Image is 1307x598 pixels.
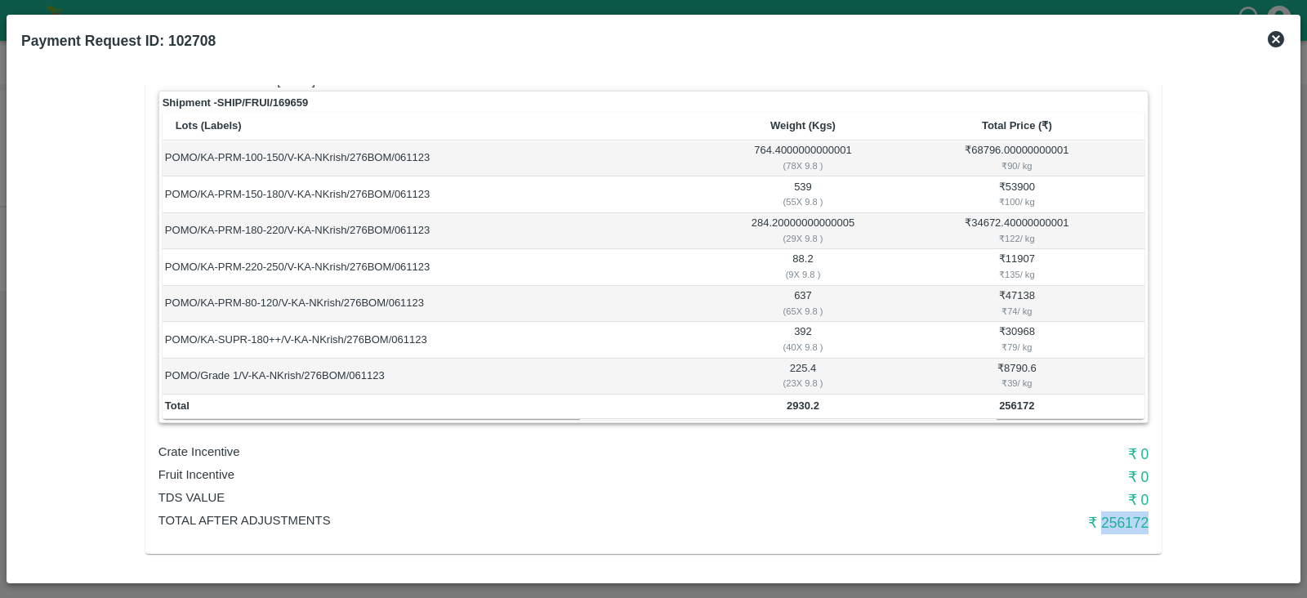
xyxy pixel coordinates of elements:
div: ( 29 X 9.8 ) [720,231,886,246]
td: 637 [717,286,890,322]
td: POMO/Grade 1/V-KA-NKrish/276BOM/061123 [163,359,717,395]
b: Total Price (₹) [982,119,1052,132]
td: ₹ 47138 [889,286,1144,322]
b: Total [165,399,190,412]
div: ( 23 X 9.8 ) [720,376,886,390]
td: POMO/KA-PRM-180-220/V-KA-NKrish/276BOM/061123 [163,213,717,249]
td: 284.20000000000005 [717,213,890,249]
p: TDS VALUE [158,489,819,507]
div: ₹ 39 / kg [892,376,1143,390]
td: POMO/KA-SUPR-180++/V-KA-NKrish/276BOM/061123 [163,322,717,358]
p: Fruit Incentive [158,466,819,484]
div: ₹ 122 / kg [892,231,1143,246]
td: POMO/KA-PRM-150-180/V-KA-NKrish/276BOM/061123 [163,176,717,212]
span: Bill: [158,75,185,87]
div: ₹ 90 / kg [892,158,1143,173]
b: Weight (Kgs) [770,119,836,132]
strong: Shipment - SHIP/FRUI/169659 [163,95,308,111]
td: ₹ 11907 [889,249,1144,285]
p: Crate Incentive [158,443,819,461]
b: Lots (Labels) [176,119,242,132]
div: ₹ 79 / kg [892,340,1143,355]
td: 539 [717,176,890,212]
div: ₹ 135 / kg [892,267,1143,282]
td: ₹ 68796.00000000001 [889,141,1144,176]
div: ₹ 100 / kg [892,194,1143,209]
div: ( 9 X 9.8 ) [720,267,886,282]
div: ( 40 X 9.8 ) [720,340,886,355]
b: 2930.2 [787,399,819,412]
b: 256172 [999,399,1034,412]
b: Payment Request ID: 102708 [21,33,216,49]
td: ₹ 30968 [889,322,1144,358]
td: POMO/KA-PRM-80-120/V-KA-NKrish/276BOM/061123 [163,286,717,322]
h6: ₹ 0 [819,489,1149,511]
td: 88.2 [717,249,890,285]
p: Total After adjustments [158,511,819,529]
td: ₹ 34672.40000000001 [889,213,1144,249]
td: ₹ 8790.6 [889,359,1144,395]
td: ₹ 53900 [889,176,1144,212]
div: ₹ 74 / kg [892,304,1143,319]
td: 225.4 [717,359,890,395]
div: ( 55 X 9.8 ) [720,194,886,209]
h6: ₹ 256172 [819,511,1149,534]
td: POMO/KA-PRM-100-150/V-KA-NKrish/276BOM/061123 [163,141,717,176]
div: ( 78 X 9.8 ) [720,158,886,173]
td: 764.4000000000001 [717,141,890,176]
td: 392 [717,322,890,358]
td: POMO/KA-PRM-220-250/V-KA-NKrish/276BOM/061123 [163,249,717,285]
h6: ₹ 0 [819,466,1149,489]
div: ( 65 X 9.8 ) [720,304,886,319]
h6: ₹ 0 [819,443,1149,466]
